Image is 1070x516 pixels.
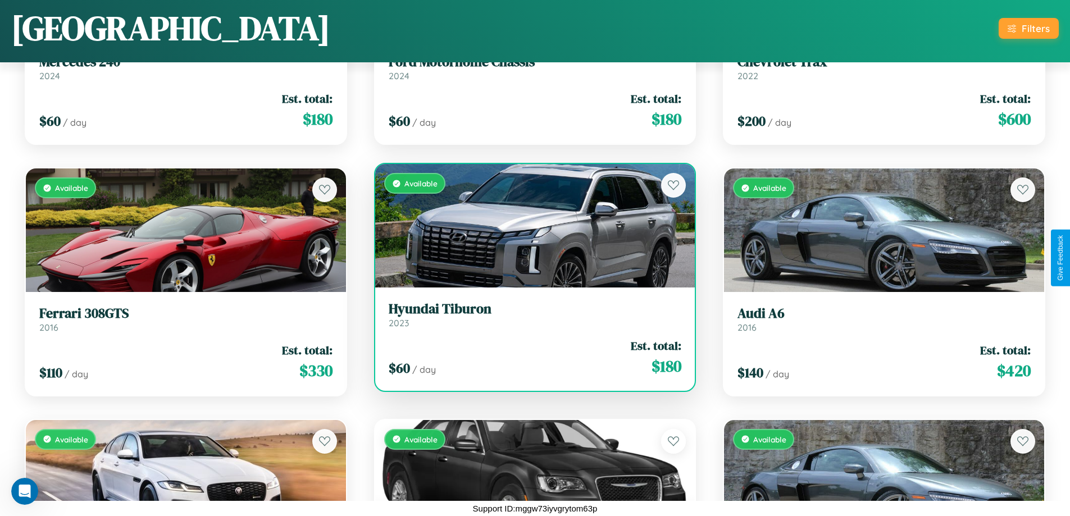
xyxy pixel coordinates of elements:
span: 2016 [39,322,58,333]
span: Est. total: [980,342,1031,358]
h3: Ford Motorhome Chassis [389,54,682,70]
span: $ 180 [652,355,681,377]
h3: Hyundai Tiburon [389,301,682,317]
span: Available [753,435,786,444]
h3: Audi A6 [737,305,1031,322]
span: $ 110 [39,363,62,382]
span: $ 60 [389,359,410,377]
h3: Ferrari 308GTS [39,305,333,322]
span: 2024 [39,70,60,81]
p: Support ID: mggw73iyvgrytom63p [473,501,598,516]
span: / day [412,117,436,128]
span: / day [63,117,86,128]
span: $ 600 [998,108,1031,130]
a: Mercedes 2402024 [39,54,333,81]
h3: Mercedes 240 [39,54,333,70]
span: $ 60 [389,112,410,130]
h3: Chevrolet Trax [737,54,1031,70]
span: $ 330 [299,359,333,382]
div: Filters [1022,22,1050,34]
a: Audi A62016 [737,305,1031,333]
span: Est. total: [980,90,1031,107]
iframe: Intercom live chat [11,478,38,505]
a: Ford Motorhome Chassis2024 [389,54,682,81]
span: Est. total: [631,337,681,354]
span: $ 200 [737,112,766,130]
a: Chevrolet Trax2022 [737,54,1031,81]
span: 2024 [389,70,409,81]
span: $ 140 [737,363,763,382]
span: $ 180 [652,108,681,130]
a: Ferrari 308GTS2016 [39,305,333,333]
span: Est. total: [282,342,333,358]
button: Filters [999,18,1059,39]
span: / day [766,368,789,380]
span: Available [404,435,438,444]
span: Available [55,183,88,193]
span: Available [753,183,786,193]
a: Hyundai Tiburon2023 [389,301,682,328]
span: 2022 [737,70,758,81]
span: Available [404,179,438,188]
span: $ 420 [997,359,1031,382]
h1: [GEOGRAPHIC_DATA] [11,5,330,51]
div: Give Feedback [1057,235,1064,281]
span: 2023 [389,317,409,328]
span: Available [55,435,88,444]
span: / day [412,364,436,375]
span: $ 180 [303,108,333,130]
span: Est. total: [631,90,681,107]
span: 2016 [737,322,757,333]
span: Est. total: [282,90,333,107]
span: $ 60 [39,112,61,130]
span: / day [65,368,88,380]
span: / day [768,117,791,128]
